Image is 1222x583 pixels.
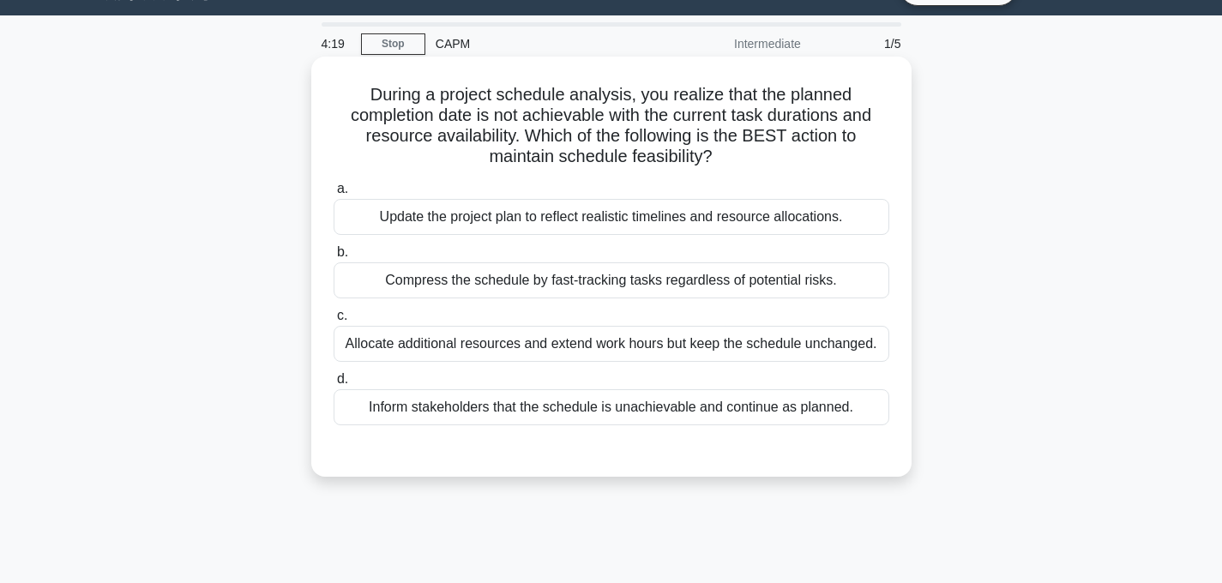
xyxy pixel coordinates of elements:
[337,371,348,386] span: d.
[425,27,661,61] div: CAPM
[337,244,348,259] span: b.
[661,27,811,61] div: Intermediate
[337,308,347,322] span: c.
[332,84,891,168] h5: During a project schedule analysis, you realize that the planned completion date is not achievabl...
[334,262,889,298] div: Compress the schedule by fast-tracking tasks regardless of potential risks.
[334,326,889,362] div: Allocate additional resources and extend work hours but keep the schedule unchanged.
[337,181,348,195] span: a.
[811,27,912,61] div: 1/5
[361,33,425,55] a: Stop
[334,389,889,425] div: Inform stakeholders that the schedule is unachievable and continue as planned.
[334,199,889,235] div: Update the project plan to reflect realistic timelines and resource allocations.
[311,27,361,61] div: 4:19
